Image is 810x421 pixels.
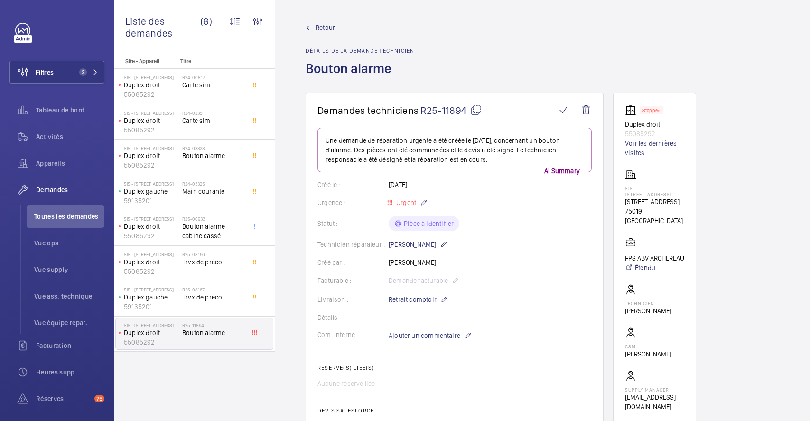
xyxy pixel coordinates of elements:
p: SIS - [STREET_ADDRESS] [124,181,178,187]
a: Voir les dernières visites [625,139,684,158]
p: FPS ABV ARCHEREAU [625,253,684,263]
p: Duplex droit [124,222,178,231]
h2: R25-11894 [182,322,245,328]
p: SIS - [STREET_ADDRESS] [124,322,178,328]
p: Duplex gauche [124,292,178,302]
p: [EMAIL_ADDRESS][DOMAIN_NAME] [625,393,684,412]
p: SIS - [STREET_ADDRESS] [124,110,178,116]
h2: R24-02351 [182,110,245,116]
h1: Bouton alarme [306,60,414,93]
span: Demandes [36,185,104,195]
p: 75019 [GEOGRAPHIC_DATA] [625,206,684,225]
h2: R25-08167 [182,287,245,292]
h2: R25-08166 [182,252,245,257]
h2: Devis Salesforce [317,407,592,414]
h2: Détails de la demande technicien [306,47,414,54]
span: Retour [316,23,335,32]
p: Duplex droit [124,257,178,267]
span: Activités [36,132,104,141]
p: Technicien [625,300,671,306]
img: elevator.svg [625,104,640,116]
span: Demandes techniciens [317,104,419,116]
p: SIS - [STREET_ADDRESS] [124,252,178,257]
p: [STREET_ADDRESS] [625,197,684,206]
span: Facturation [36,341,104,350]
span: Vue supply [34,265,104,274]
a: Étendu [625,263,684,272]
span: Vue ops [34,238,104,248]
p: [PERSON_NAME] [389,239,447,250]
span: Main courante [182,187,245,196]
p: 55085292 [124,267,178,276]
p: Site - Appareil [114,58,177,65]
p: Duplex droit [124,80,178,90]
span: Trvx de préco [182,257,245,267]
span: Carte sim [182,116,245,125]
p: SIS - [STREET_ADDRESS] [625,186,684,197]
span: Ajouter un commentaire [389,331,460,340]
span: Bouton alarme [182,328,245,337]
span: Bouton alarme [182,151,245,160]
span: Liste des demandes [125,15,200,39]
span: Tableau de bord [36,105,104,115]
p: 55085292 [124,90,178,99]
span: Vue équipe répar. [34,318,104,327]
p: Retrait comptoir [389,294,448,305]
p: 59135201 [124,302,178,311]
p: Duplex droit [124,328,178,337]
p: 55085292 [124,337,178,347]
span: Filtres [36,67,54,77]
span: 2 [79,68,87,76]
p: 55085292 [625,129,684,139]
p: SIS - [STREET_ADDRESS] [124,75,178,80]
span: Carte sim [182,80,245,90]
span: Bouton alarme cabine cassé [182,222,245,241]
p: 59135201 [124,196,178,206]
p: Supply manager [625,387,684,393]
h2: R24-03325 [182,181,245,187]
span: 75 [94,395,104,402]
h2: R24-00817 [182,75,245,80]
p: Titre [180,58,243,65]
p: Duplex gauche [124,187,178,196]
h2: Réserve(s) liée(s) [317,365,592,371]
span: Urgent [394,199,416,206]
span: Réserves [36,394,91,403]
span: Toutes les demandes [34,212,104,221]
p: SIS - [STREET_ADDRESS] [124,145,178,151]
p: [PERSON_NAME] [625,306,671,316]
p: 55085292 [124,125,178,135]
h2: R24-03323 [182,145,245,151]
p: Duplex droit [124,116,178,125]
span: Vue ass. technique [34,291,104,301]
p: CSM [625,344,671,349]
p: Stopped [642,109,661,112]
p: SIS - [STREET_ADDRESS] [124,216,178,222]
span: Trvx de préco [182,292,245,302]
span: Appareils [36,159,104,168]
p: SIS - [STREET_ADDRESS] [124,287,178,292]
p: AI Summary [540,166,584,176]
p: 55085292 [124,231,178,241]
h2: R25-00933 [182,216,245,222]
span: Heures supp. [36,367,104,377]
p: Duplex droit [625,120,684,129]
p: [PERSON_NAME] [625,349,671,359]
p: Une demande de réparation urgente a été créée le [DATE], concernant un bouton d'alarme. Des pièce... [326,136,584,164]
p: Duplex droit [124,151,178,160]
span: R25-11894 [420,104,482,116]
button: Filtres2 [9,61,104,84]
p: 55085292 [124,160,178,170]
